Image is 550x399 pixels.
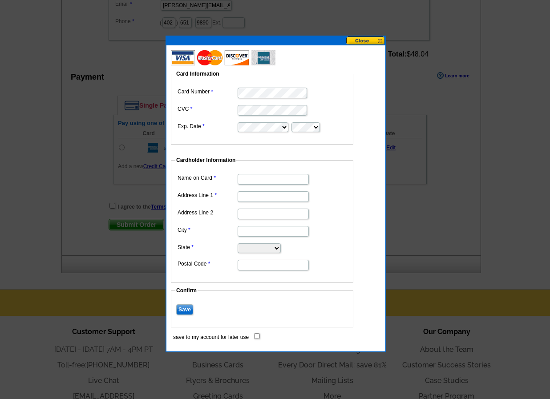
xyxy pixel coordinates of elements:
label: Exp. Date [178,122,237,130]
img: acceptedCards.gif [171,50,275,65]
label: Postal Code [178,260,237,268]
label: CVC [178,105,237,113]
label: Card Number [178,88,237,96]
legend: Cardholder Information [175,156,236,164]
iframe: LiveChat chat widget [372,192,550,399]
label: State [178,243,237,251]
label: save to my account for later use [173,333,249,341]
label: Name on Card [178,174,237,182]
label: Address Line 1 [178,191,237,199]
legend: Confirm [175,286,198,294]
input: Save [176,304,193,315]
legend: Card Information [175,70,220,78]
label: City [178,226,237,234]
label: Address Line 2 [178,209,237,217]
